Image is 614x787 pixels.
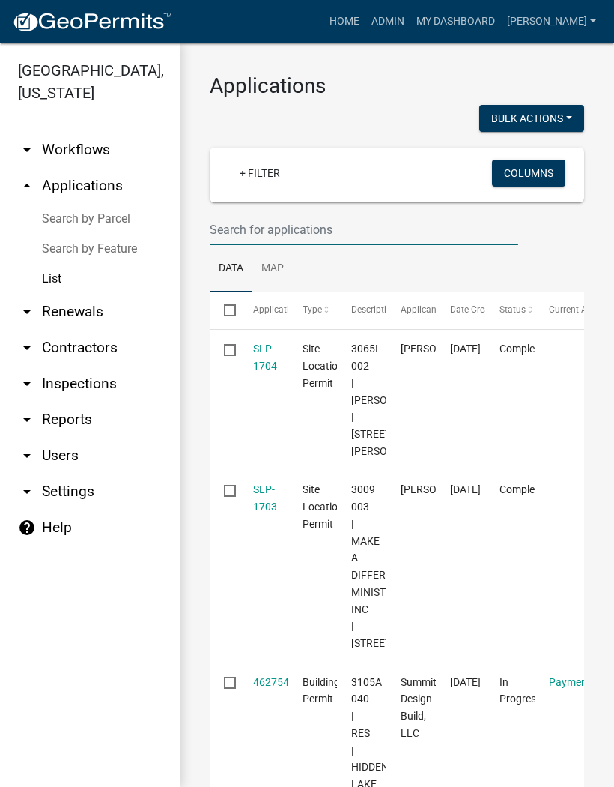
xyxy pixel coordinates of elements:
[436,292,485,328] datatable-header-cell: Date Created
[401,343,481,355] span: Bo Sanford
[450,483,481,495] span: 08/12/2025
[450,343,481,355] span: 08/12/2025
[401,304,440,315] span: Applicant
[450,304,502,315] span: Date Created
[535,292,584,328] datatable-header-cell: Current Activity
[18,483,36,501] i: arrow_drop_down
[386,292,436,328] datatable-header-cell: Applicant
[303,304,322,315] span: Type
[337,292,386,328] datatable-header-cell: Description
[303,343,344,389] span: Site Location Permit
[499,343,550,355] span: Completed
[410,7,501,36] a: My Dashboard
[253,676,289,688] a: 462754
[210,73,584,99] h3: Applications
[18,411,36,429] i: arrow_drop_down
[401,676,437,739] span: Summit Design Build, LLC
[323,7,365,36] a: Home
[492,160,565,187] button: Columns
[549,304,611,315] span: Current Activity
[351,483,443,649] span: 3009 003 | MAKE A DIFFERENCE MINISTRIES INC | 316 CAMP HIGHLAND RIDGE RD
[238,292,288,328] datatable-header-cell: Application Number
[303,676,340,705] span: Building Permit
[18,447,36,465] i: arrow_drop_down
[210,292,238,328] datatable-header-cell: Select
[450,676,481,688] span: 08/12/2025
[253,343,277,372] a: SLP-1704
[210,245,252,293] a: Data
[18,375,36,393] i: arrow_drop_down
[501,7,602,36] a: [PERSON_NAME]
[499,483,550,495] span: Completed
[18,339,36,357] i: arrow_drop_down
[351,304,397,315] span: Description
[253,483,277,513] a: SLP-1703
[18,177,36,195] i: arrow_drop_up
[303,483,344,530] span: Site Location Permit
[252,245,293,293] a: Map
[479,105,584,132] button: Bulk Actions
[253,304,335,315] span: Application Number
[401,483,481,495] span: GLENN BLOMBERG
[18,141,36,159] i: arrow_drop_down
[351,343,443,457] span: 3065I 002 | BO SANFORD | 46 CAROLYN DR
[18,519,36,537] i: help
[288,292,337,328] datatable-header-cell: Type
[499,304,526,315] span: Status
[485,292,535,328] datatable-header-cell: Status
[228,160,292,187] a: + Filter
[499,676,541,705] span: In Progress
[365,7,410,36] a: Admin
[549,676,591,688] a: Payment
[18,303,36,321] i: arrow_drop_down
[210,214,518,245] input: Search for applications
